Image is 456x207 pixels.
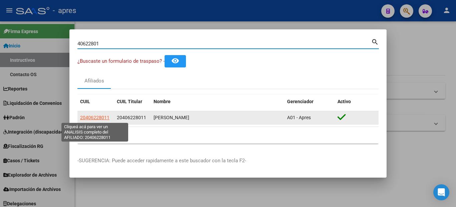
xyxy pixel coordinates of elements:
mat-icon: remove_red_eye [171,57,179,65]
datatable-header-cell: Nombre [151,94,284,109]
p: -SUGERENCIA: Puede acceder rapidamente a este buscador con la tecla F2- [77,157,379,165]
datatable-header-cell: CUIL [77,94,114,109]
span: A01 - Apres [287,115,311,120]
span: CUIL [80,99,90,104]
span: Gerenciador [287,99,313,104]
datatable-header-cell: CUIL Titular [114,94,151,109]
span: 20406228011 [117,115,146,120]
div: Open Intercom Messenger [433,184,449,200]
span: Activo [337,99,351,104]
span: Nombre [154,99,171,104]
span: 20406228011 [80,115,109,120]
span: CUIL Titular [117,99,142,104]
div: 1 total [77,127,379,144]
datatable-header-cell: Gerenciador [284,94,335,109]
div: Afiliados [84,77,104,85]
span: ¿Buscaste un formulario de traspaso? - [77,58,165,64]
div: [PERSON_NAME] [154,114,282,122]
mat-icon: search [371,37,379,45]
datatable-header-cell: Activo [335,94,379,109]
